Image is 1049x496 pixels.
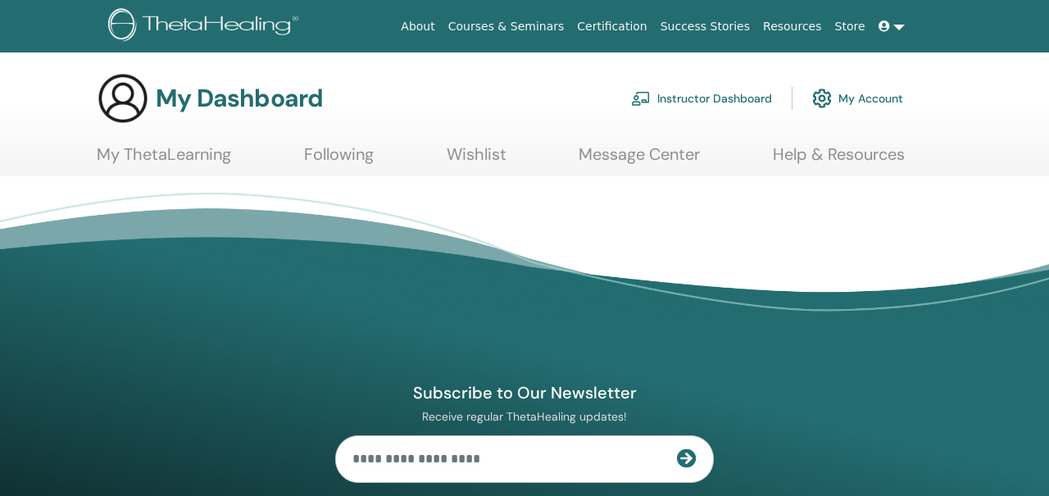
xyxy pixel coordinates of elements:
[812,84,832,112] img: cog.svg
[108,8,304,45] img: logo.png
[631,80,772,116] a: Instructor Dashboard
[756,11,829,42] a: Resources
[654,11,756,42] a: Success Stories
[442,11,571,42] a: Courses & Seminars
[304,144,374,176] a: Following
[570,11,653,42] a: Certification
[335,382,714,403] h4: Subscribe to Our Newsletter
[773,144,905,176] a: Help & Resources
[829,11,872,42] a: Store
[97,144,231,176] a: My ThetaLearning
[156,84,323,113] h3: My Dashboard
[394,11,441,42] a: About
[579,144,700,176] a: Message Center
[335,409,714,424] p: Receive regular ThetaHealing updates!
[447,144,506,176] a: Wishlist
[97,72,149,125] img: generic-user-icon.jpg
[631,91,651,106] img: chalkboard-teacher.svg
[812,80,903,116] a: My Account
